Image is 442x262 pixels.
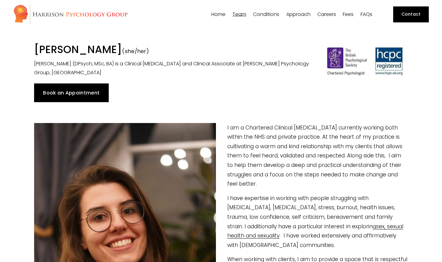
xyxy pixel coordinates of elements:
a: FAQs [361,11,372,17]
h1: [PERSON_NAME] [34,43,312,57]
a: Careers [317,11,336,17]
a: Book an Appointment [34,83,109,102]
span: Team [233,12,246,17]
span: (she/her) [122,47,149,55]
img: Harrison Psychology Group [13,4,128,24]
a: Contact [393,6,428,22]
span: Approach [286,12,311,17]
a: Home [211,11,225,17]
a: Fees [343,11,354,17]
p: [PERSON_NAME] (DPsych, MSc, BA) is a Clinical [MEDICAL_DATA] and Clinical Associate at [PERSON_NA... [34,60,312,77]
a: folder dropdown [253,11,279,17]
a: folder dropdown [233,11,246,17]
a: folder dropdown [286,11,311,17]
p: I have expertise in working with people struggling with [MEDICAL_DATA], [MEDICAL_DATA], stress, b... [34,194,408,250]
span: Conditions [253,12,279,17]
p: I am a Chartered Clinical [MEDICAL_DATA] currently working both within the NHS and private practi... [34,123,408,189]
